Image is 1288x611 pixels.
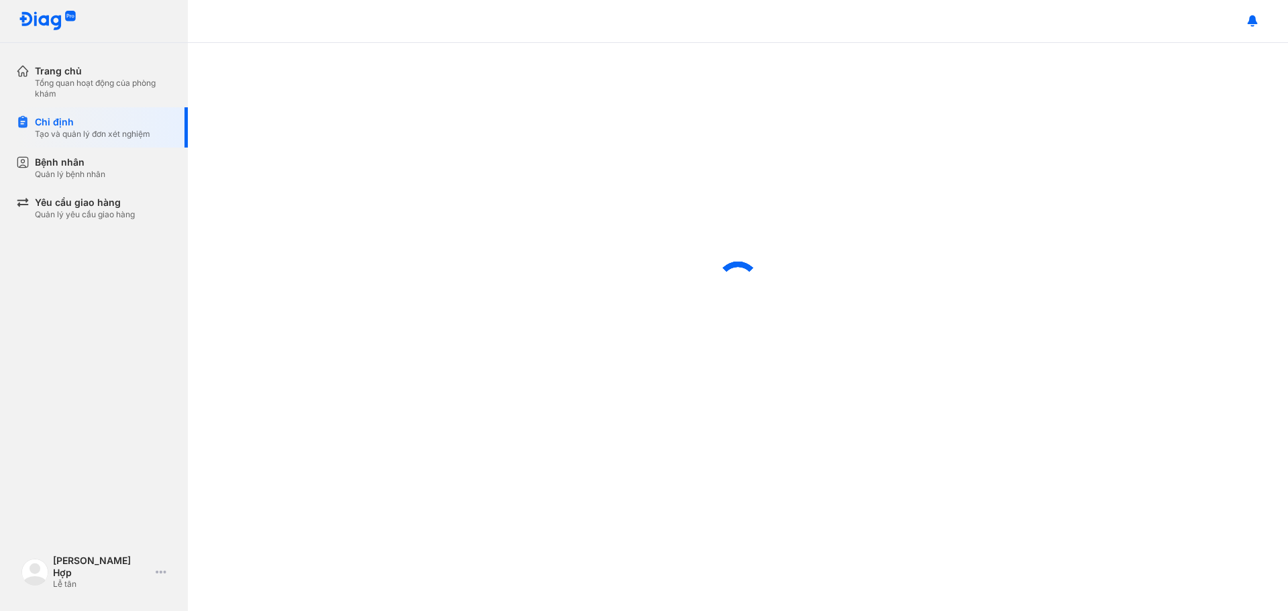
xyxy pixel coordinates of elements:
[35,64,172,78] div: Trang chủ
[21,559,48,586] img: logo
[35,169,105,180] div: Quản lý bệnh nhân
[35,196,135,209] div: Yêu cầu giao hàng
[35,78,172,99] div: Tổng quan hoạt động của phòng khám
[53,579,150,590] div: Lễ tân
[35,115,150,129] div: Chỉ định
[35,129,150,140] div: Tạo và quản lý đơn xét nghiệm
[35,156,105,169] div: Bệnh nhân
[35,209,135,220] div: Quản lý yêu cầu giao hàng
[19,11,76,32] img: logo
[53,555,150,579] div: [PERSON_NAME] Hợp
